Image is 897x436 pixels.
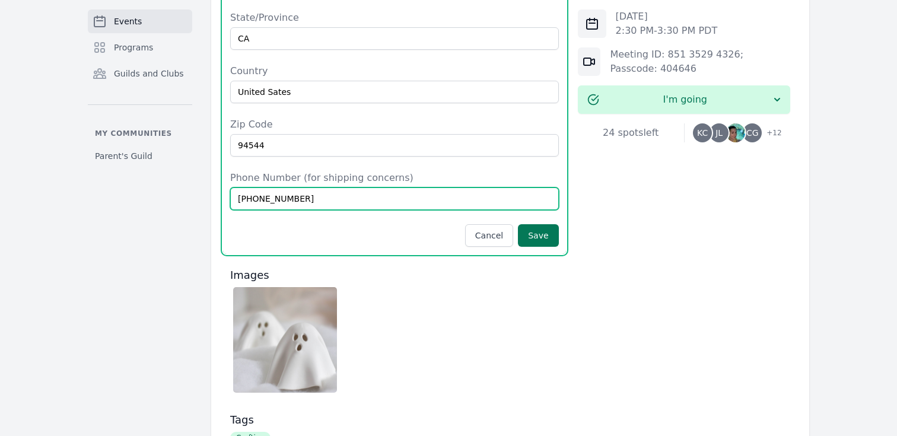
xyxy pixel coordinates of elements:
label: Country [230,64,559,78]
button: Cancel [465,224,513,247]
h3: Tags [230,413,559,427]
span: Programs [114,42,153,53]
a: Guilds and Clubs [88,62,192,85]
a: Programs [88,36,192,59]
p: My communities [88,129,192,138]
button: Save [518,224,558,247]
span: KC [697,129,708,137]
span: Guilds and Clubs [114,68,184,79]
label: Zip Code [230,117,559,132]
span: + 12 [759,126,781,142]
span: Events [114,15,142,27]
a: Events [88,9,192,33]
nav: Sidebar [88,9,192,167]
h3: Images [230,268,559,282]
span: JL [715,129,723,137]
span: Parent's Guild [95,150,152,162]
span: CG [746,129,759,137]
p: 2:30 PM - 3:30 PM PDT [616,24,718,38]
label: State/Province [230,11,559,25]
a: Meeting ID: 851 3529 4326; Passcode: 404646 [610,49,743,74]
button: I'm going [578,85,790,114]
span: I'm going [599,93,771,107]
label: Phone Number (for shipping concerns) [230,171,559,185]
p: [DATE] [616,9,718,24]
a: Parent's Guild [88,145,192,167]
img: Screenshot%202025-08-18%20at%2011.44.36%E2%80%AFAM.png [233,287,337,393]
div: 24 spots left [578,126,684,140]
